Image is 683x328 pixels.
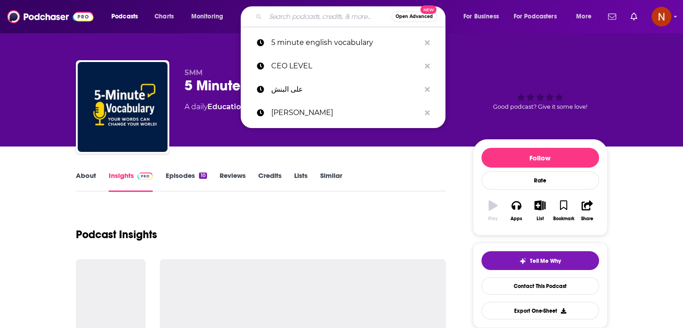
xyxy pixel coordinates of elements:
[199,173,207,179] div: 10
[481,171,599,190] div: Rate
[493,103,587,110] span: Good podcast? Give it some love!
[463,10,499,23] span: For Business
[575,195,599,227] button: Share
[271,101,420,124] p: Kalam Yenawar
[457,9,510,24] button: open menu
[511,216,522,222] div: Apps
[207,102,246,111] a: Education
[7,8,93,25] img: Podchaser - Follow, Share and Rate Podcasts
[652,7,671,27] span: Logged in as AdelNBM
[481,251,599,270] button: tell me why sparkleTell Me Why
[652,7,671,27] img: User Profile
[241,101,445,124] a: [PERSON_NAME]
[508,9,570,24] button: open menu
[294,171,308,192] a: Lists
[249,6,454,27] div: Search podcasts, credits, & more...
[185,68,203,77] span: 5MM
[481,148,599,168] button: Follow
[241,31,445,54] a: 5 minute english vocabulary
[519,257,526,265] img: tell me why sparkle
[137,173,153,180] img: Podchaser Pro
[78,62,167,152] img: 5 Minute English Vocabulary Show
[111,10,138,23] span: Podcasts
[488,216,498,222] div: Play
[570,9,603,24] button: open menu
[652,7,671,27] button: Show profile menu
[109,171,153,192] a: InsightsPodchaser Pro
[191,10,223,23] span: Monitoring
[76,171,96,192] a: About
[185,102,274,112] div: A daily podcast
[241,78,445,101] a: على البنش
[553,216,574,222] div: Bookmark
[604,9,620,24] a: Show notifications dropdown
[420,5,436,14] span: New
[514,10,557,23] span: For Podcasters
[581,216,593,222] div: Share
[271,54,420,78] p: CEO LEVEL
[481,277,599,295] a: Contact This Podcast
[473,68,608,124] div: Good podcast? Give it some love!
[76,228,157,241] h1: Podcast Insights
[105,9,150,24] button: open menu
[576,10,591,23] span: More
[552,195,575,227] button: Bookmark
[528,195,551,227] button: List
[320,171,342,192] a: Similar
[530,257,561,265] span: Tell Me Why
[537,216,544,222] div: List
[185,9,235,24] button: open menu
[481,195,505,227] button: Play
[481,302,599,319] button: Export One-Sheet
[627,9,641,24] a: Show notifications dropdown
[258,171,282,192] a: Credits
[154,10,174,23] span: Charts
[241,54,445,78] a: CEO LEVEL
[165,171,207,192] a: Episodes10
[149,9,179,24] a: Charts
[271,78,420,101] p: على البنش
[396,14,433,19] span: Open Advanced
[265,9,392,24] input: Search podcasts, credits, & more...
[392,11,437,22] button: Open AdvancedNew
[271,31,420,54] p: 5 minute english vocabulary
[220,171,246,192] a: Reviews
[505,195,528,227] button: Apps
